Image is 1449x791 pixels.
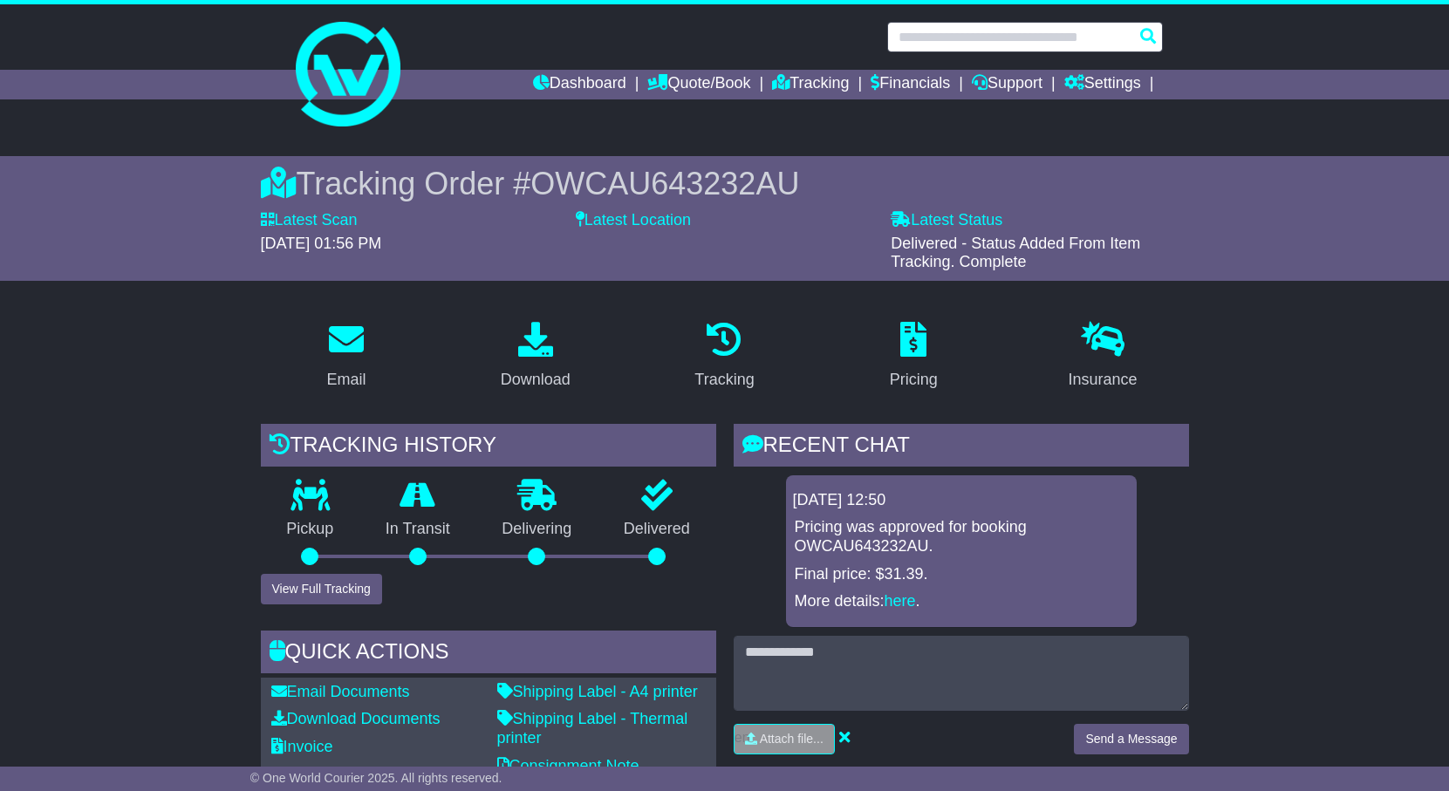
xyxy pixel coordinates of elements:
div: Insurance [1069,368,1138,392]
a: Email Documents [271,683,410,700]
div: Quick Actions [261,631,716,678]
a: Email [315,316,377,398]
a: Invoice [271,738,333,755]
div: Tracking Order # [261,165,1189,202]
label: Latest Status [891,211,1002,230]
p: In Transit [359,520,476,539]
span: [DATE] 01:56 PM [261,235,382,252]
a: Tracking [683,316,765,398]
p: Delivered [598,520,716,539]
span: OWCAU643232AU [530,166,799,201]
a: Insurance [1057,316,1149,398]
p: More details: . [795,592,1128,611]
div: RECENT CHAT [734,424,1189,471]
div: [DATE] 12:50 [793,491,1130,510]
a: Pricing [878,316,949,398]
a: Consignment Note [497,757,639,774]
div: Tracking history [261,424,716,471]
a: Shipping Label - Thermal printer [497,710,688,747]
div: Pricing [890,368,938,392]
span: © One World Courier 2025. All rights reserved. [250,771,502,785]
div: Email [326,368,366,392]
a: Shipping Label - A4 printer [497,683,698,700]
a: Tracking [772,70,849,99]
label: Latest Location [576,211,691,230]
a: Financials [871,70,950,99]
p: Pickup [261,520,360,539]
a: Settings [1064,70,1141,99]
span: Delivered - Status Added From Item Tracking. Complete [891,235,1140,271]
button: Send a Message [1074,724,1188,754]
div: Download [501,368,571,392]
button: View Full Tracking [261,574,382,604]
div: Tracking [694,368,754,392]
a: Download [489,316,582,398]
p: Delivering [476,520,598,539]
label: Latest Scan [261,211,358,230]
a: here [885,592,916,610]
p: Final price: $31.39. [795,565,1128,584]
p: Pricing was approved for booking OWCAU643232AU. [795,518,1128,556]
a: Support [972,70,1042,99]
a: Download Documents [271,710,441,727]
a: Dashboard [533,70,626,99]
a: Quote/Book [647,70,750,99]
